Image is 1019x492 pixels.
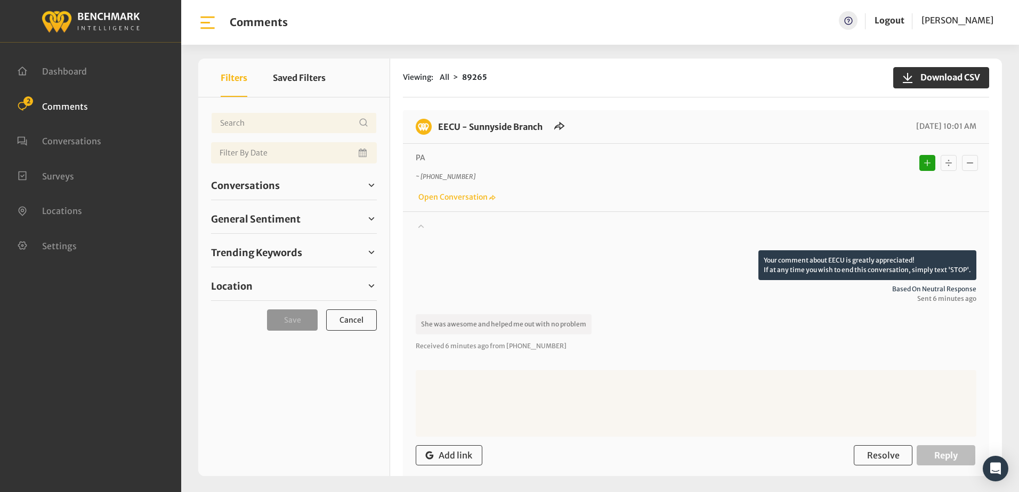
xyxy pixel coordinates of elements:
[416,284,976,294] span: Based on neutral response
[41,8,140,34] img: benchmark
[875,11,904,30] a: Logout
[211,212,301,226] span: General Sentiment
[211,178,280,193] span: Conversations
[211,177,377,193] a: Conversations
[211,142,377,163] input: Date range input field
[17,240,77,250] a: Settings
[440,72,449,82] span: All
[17,204,82,215] a: Locations
[403,72,433,83] span: Viewing:
[211,278,377,294] a: Location
[416,119,432,135] img: benchmark
[230,16,288,29] h1: Comments
[416,294,976,304] span: Sent 6 minutes ago
[913,121,976,131] span: [DATE] 10:01 AM
[416,314,592,334] p: She was awesome and helped me out with no problem
[211,245,302,260] span: Trending Keywords
[42,170,74,181] span: Surveys
[917,152,981,174] div: Basic example
[462,72,487,82] strong: 89265
[758,250,976,280] p: Your comment about EECU is greatly appreciated! If at any time you wish to end this conversation,...
[23,96,33,106] span: 2
[211,279,253,293] span: Location
[211,211,377,227] a: General Sentiment
[17,100,88,111] a: Comments 2
[445,342,489,350] span: 6 minutes ago
[432,119,549,135] h6: EECU - Sunnyside Branch
[416,173,475,181] i: ~ [PHONE_NUMBER]
[416,445,482,465] button: Add link
[921,11,993,30] a: [PERSON_NAME]
[416,192,496,202] a: Open Conversation
[854,445,912,465] button: Resolve
[273,59,326,97] button: Saved Filters
[921,15,993,26] span: [PERSON_NAME]
[326,309,377,331] button: Cancel
[490,342,567,350] span: from [PHONE_NUMBER]
[42,240,77,251] span: Settings
[17,135,101,145] a: Conversations
[42,136,101,146] span: Conversations
[875,15,904,26] a: Logout
[416,152,836,163] p: PA
[416,342,444,350] span: Received
[211,112,377,134] input: Username
[42,206,82,216] span: Locations
[438,121,543,132] a: EECU - Sunnyside Branch
[893,67,989,88] button: Download CSV
[17,65,87,76] a: Dashboard
[357,142,370,163] button: Open Calendar
[983,456,1008,481] div: Open Intercom Messenger
[42,101,88,111] span: Comments
[867,450,900,461] span: Resolve
[211,244,377,260] a: Trending Keywords
[221,59,247,97] button: Filters
[914,71,980,84] span: Download CSV
[198,13,217,32] img: bar
[17,170,74,181] a: Surveys
[42,66,87,77] span: Dashboard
